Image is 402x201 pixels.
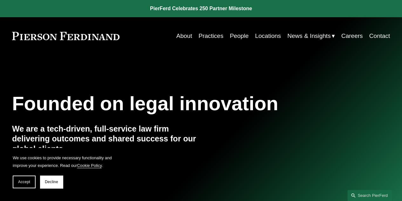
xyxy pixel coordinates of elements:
a: Search this site [347,190,392,201]
a: About [176,30,192,42]
a: folder dropdown [287,30,335,42]
a: Contact [369,30,390,42]
span: News & Insights [287,31,330,41]
a: People [230,30,249,42]
span: Decline [45,180,58,184]
a: Careers [341,30,363,42]
a: Cookie Policy [77,163,102,168]
span: Accept [18,180,30,184]
h1: Founded on legal innovation [12,92,327,115]
button: Accept [13,176,36,188]
a: Practices [199,30,223,42]
a: Locations [255,30,281,42]
h4: We are a tech-driven, full-service law firm delivering outcomes and shared success for our global... [12,124,201,154]
p: We use cookies to provide necessary functionality and improve your experience. Read our . [13,154,114,169]
button: Decline [40,176,63,188]
section: Cookie banner [6,148,121,195]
